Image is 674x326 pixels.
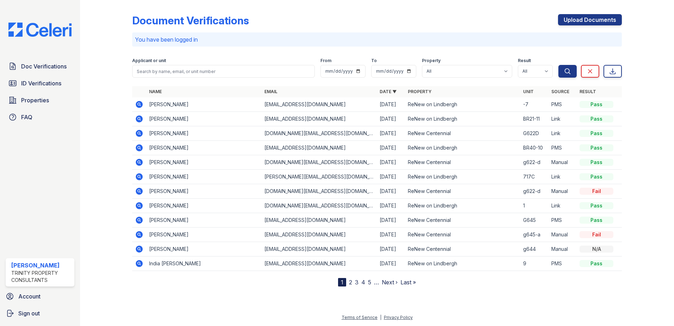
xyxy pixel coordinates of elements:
[3,289,77,303] a: Account
[349,279,352,286] a: 2
[408,89,431,94] a: Property
[549,184,577,199] td: Manual
[6,59,74,73] a: Doc Verifications
[549,155,577,170] td: Manual
[21,79,61,87] span: ID Verifications
[580,217,613,224] div: Pass
[520,256,549,271] td: 9
[338,278,346,286] div: 1
[18,309,40,318] span: Sign out
[580,159,613,166] div: Pass
[377,242,405,256] td: [DATE]
[405,199,520,213] td: ReNew on Lindbergh
[377,126,405,141] td: [DATE]
[580,115,613,122] div: Pass
[422,58,441,64] label: Property
[518,58,531,64] label: Result
[549,213,577,228] td: PMS
[3,306,77,320] a: Sign out
[262,242,377,256] td: [EMAIL_ADDRESS][DOMAIN_NAME]
[520,155,549,170] td: g622-d
[551,89,569,94] a: Source
[580,101,613,108] div: Pass
[132,58,166,64] label: Applicant or unit
[146,199,262,213] td: [PERSON_NAME]
[400,279,416,286] a: Last »
[262,184,377,199] td: [DOMAIN_NAME][EMAIL_ADDRESS][DOMAIN_NAME]
[377,141,405,155] td: [DATE]
[377,199,405,213] td: [DATE]
[146,141,262,155] td: [PERSON_NAME]
[520,213,549,228] td: G645
[262,170,377,184] td: [PERSON_NAME][EMAIL_ADDRESS][DOMAIN_NAME]
[146,112,262,126] td: [PERSON_NAME]
[520,242,549,256] td: g644
[262,199,377,213] td: [DOMAIN_NAME][EMAIL_ADDRESS][DOMAIN_NAME]
[262,256,377,271] td: [EMAIL_ADDRESS][DOMAIN_NAME]
[21,113,32,121] span: FAQ
[580,260,613,267] div: Pass
[380,89,397,94] a: Date ▼
[264,89,277,94] a: Email
[549,228,577,242] td: Manual
[21,62,67,71] span: Doc Verifications
[520,199,549,213] td: 1
[405,170,520,184] td: ReNew on Lindbergh
[382,279,398,286] a: Next ›
[149,89,162,94] a: Name
[549,126,577,141] td: Link
[355,279,359,286] a: 3
[21,96,49,104] span: Properties
[405,213,520,228] td: ReNew Centennial
[146,256,262,271] td: India [PERSON_NAME]
[135,35,619,44] p: You have been logged in
[146,228,262,242] td: [PERSON_NAME]
[580,231,613,238] div: Fail
[377,213,405,228] td: [DATE]
[262,213,377,228] td: [EMAIL_ADDRESS][DOMAIN_NAME]
[549,242,577,256] td: Manual
[405,228,520,242] td: ReNew Centennial
[580,202,613,209] div: Pass
[520,170,549,184] td: 717C
[6,110,74,124] a: FAQ
[146,126,262,141] td: [PERSON_NAME]
[377,170,405,184] td: [DATE]
[3,23,77,37] img: CE_Logo_Blue-a8612792a0a2168367f1c8372b55b34899dd931a85d93a1a3d3e32e68fde9ad4.png
[549,199,577,213] td: Link
[377,112,405,126] td: [DATE]
[377,256,405,271] td: [DATE]
[405,141,520,155] td: ReNew on Lindbergh
[580,144,613,151] div: Pass
[405,256,520,271] td: ReNew on Lindbergh
[361,279,365,286] a: 4
[380,315,381,320] div: |
[262,126,377,141] td: [DOMAIN_NAME][EMAIL_ADDRESS][DOMAIN_NAME]
[146,155,262,170] td: [PERSON_NAME]
[262,228,377,242] td: [EMAIL_ADDRESS][DOMAIN_NAME]
[11,270,72,284] div: Trinity Property Consultants
[549,112,577,126] td: Link
[371,58,377,64] label: To
[146,242,262,256] td: [PERSON_NAME]
[549,97,577,112] td: PMS
[520,97,549,112] td: -7
[549,170,577,184] td: Link
[580,173,613,180] div: Pass
[405,126,520,141] td: ReNew Centennial
[405,242,520,256] td: ReNew Centennial
[262,155,377,170] td: [DOMAIN_NAME][EMAIL_ADDRESS][DOMAIN_NAME]
[146,97,262,112] td: [PERSON_NAME]
[520,112,549,126] td: BR21-11
[146,213,262,228] td: [PERSON_NAME]
[580,89,596,94] a: Result
[146,170,262,184] td: [PERSON_NAME]
[405,184,520,199] td: ReNew Centennial
[377,184,405,199] td: [DATE]
[549,256,577,271] td: PMS
[377,155,405,170] td: [DATE]
[523,89,534,94] a: Unit
[262,141,377,155] td: [EMAIL_ADDRESS][DOMAIN_NAME]
[11,261,72,270] div: [PERSON_NAME]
